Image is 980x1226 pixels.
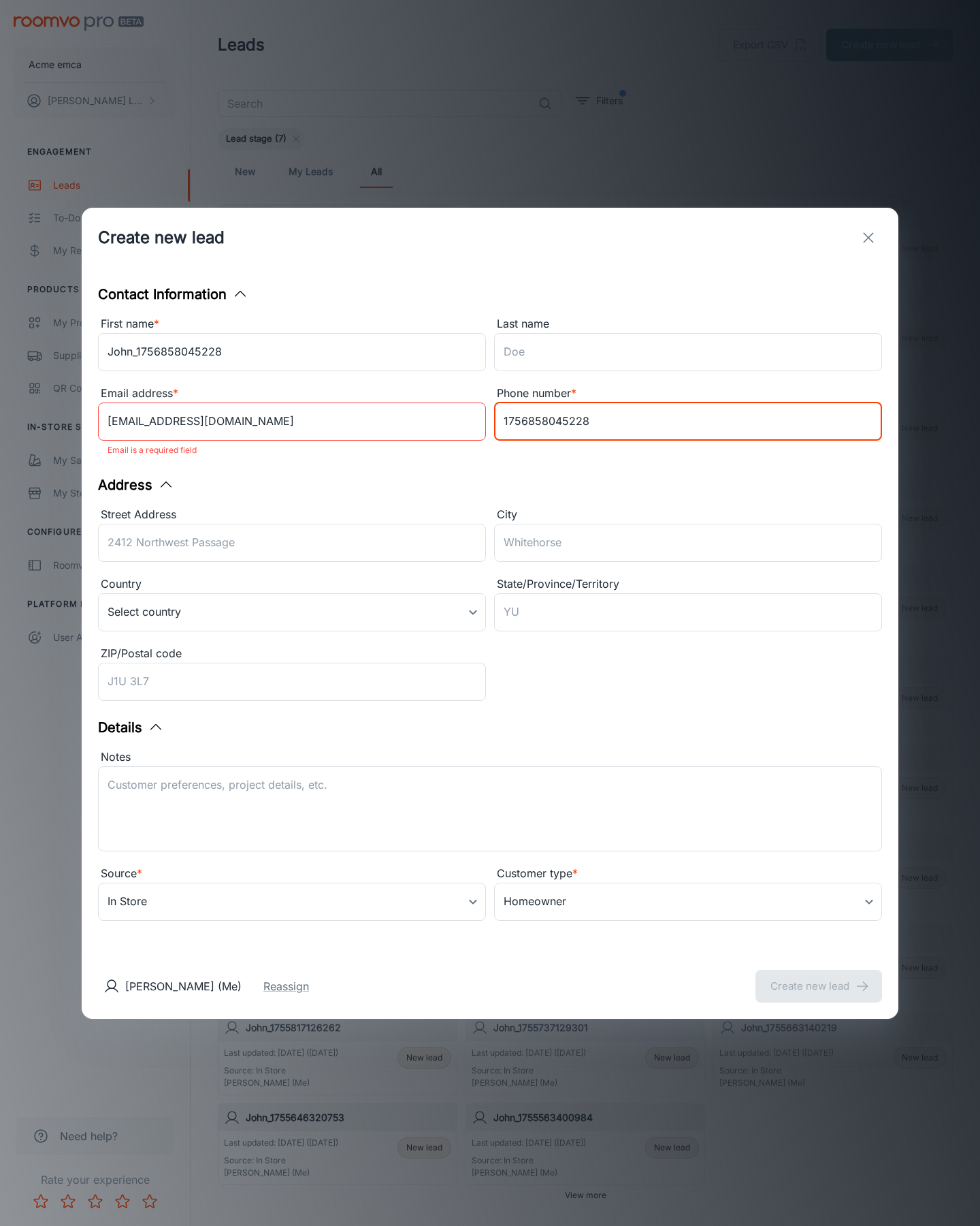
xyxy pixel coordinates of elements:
div: In Store [98,883,486,921]
button: Details [98,717,164,738]
input: myname@example.com [98,403,486,441]
div: Source [98,865,486,883]
div: City [494,506,882,524]
div: Country [98,576,486,593]
input: +1 439-123-4567 [494,403,882,441]
input: John [98,333,486,371]
div: Email address [98,385,486,403]
div: Phone number [494,385,882,403]
p: Email is a required field [108,442,476,458]
input: YU [494,593,882,631]
input: Doe [494,333,882,371]
div: Homeowner [494,883,882,921]
div: Customer type [494,865,882,883]
h1: Create new lead [98,225,225,250]
div: Select country [98,593,486,631]
div: Last name [494,315,882,333]
button: Contact Information [98,284,248,304]
input: J1U 3L7 [98,663,486,701]
p: [PERSON_NAME] (Me) [125,978,242,994]
div: First name [98,315,486,333]
button: exit [855,224,882,251]
input: 2412 Northwest Passage [98,524,486,562]
div: Notes [98,749,882,766]
div: Street Address [98,506,486,524]
button: Address [98,475,174,495]
div: ZIP/Postal code [98,645,486,663]
button: Reassign [263,978,309,994]
div: State/Province/Territory [494,576,882,593]
input: Whitehorse [494,524,882,562]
